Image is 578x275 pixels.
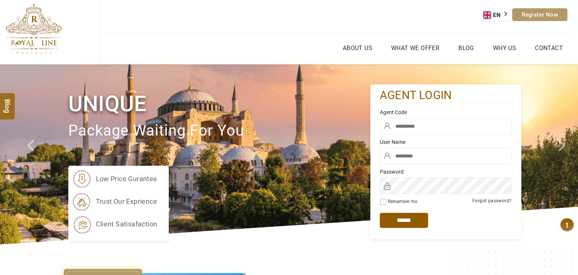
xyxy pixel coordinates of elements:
[3,99,12,105] span: Blog
[17,64,46,244] a: Check next prev
[491,43,518,53] a: Why Us
[380,88,512,103] h2: agent login
[380,168,512,176] label: Password
[68,118,370,144] p: package waiting for you
[380,108,512,116] label: Agent Code
[389,43,441,53] a: What we Offer
[483,9,512,21] div: Language
[68,90,370,118] h1: Unique
[72,170,157,188] li: low price gurantee
[456,43,476,53] a: Blog
[388,199,417,204] label: Remember me
[483,9,512,21] a: EN
[512,8,567,21] a: Register Now
[483,9,512,21] aside: Language selected: English
[72,215,157,234] li: client satisafaction
[533,43,565,53] a: Contact
[341,43,374,53] a: About Us
[6,3,62,54] img: The Royal Line Holidays
[472,198,512,203] a: Forgot password?
[72,192,157,211] li: trust our exprience
[549,64,578,244] a: Check next image
[380,138,512,146] label: User Name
